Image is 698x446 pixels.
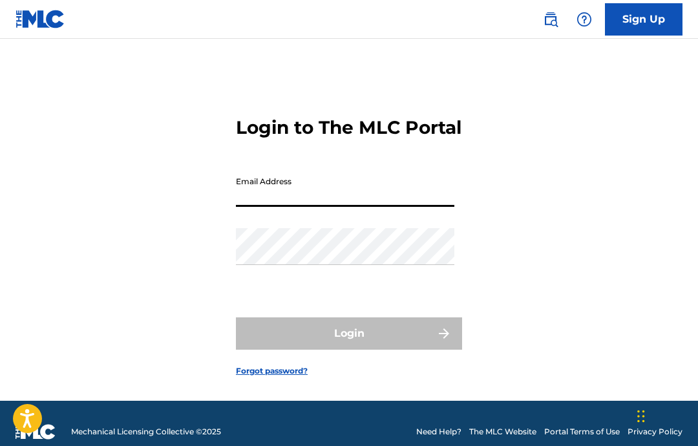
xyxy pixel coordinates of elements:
img: search [543,12,558,27]
a: Sign Up [605,3,682,36]
span: Mechanical Licensing Collective © 2025 [71,426,221,438]
img: help [576,12,592,27]
img: logo [16,424,56,440]
img: MLC Logo [16,10,65,28]
div: Help [571,6,597,32]
h3: Login to The MLC Portal [236,116,461,139]
a: Portal Terms of Use [544,426,620,438]
a: Public Search [538,6,564,32]
a: Need Help? [416,426,461,438]
a: Forgot password? [236,365,308,377]
iframe: Chat Widget [633,384,698,446]
a: Privacy Policy [628,426,682,438]
div: Drag [637,397,645,436]
a: The MLC Website [469,426,536,438]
